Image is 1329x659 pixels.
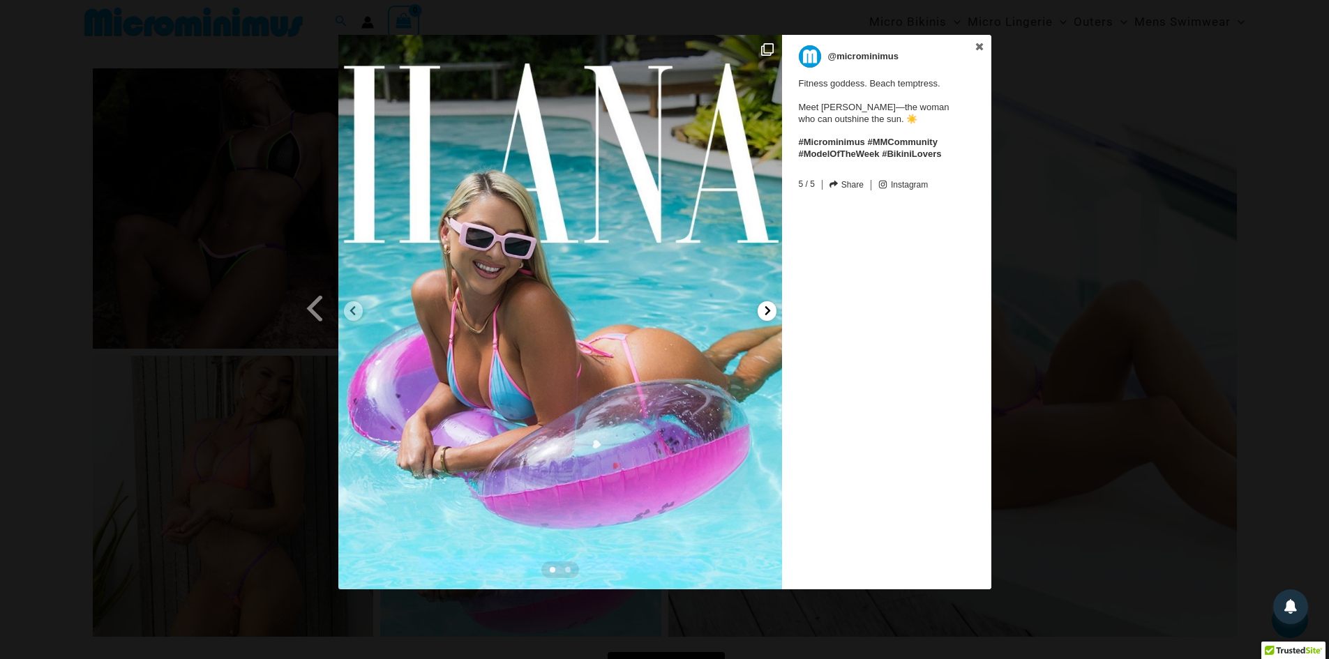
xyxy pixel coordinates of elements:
[799,45,821,68] img: microminimus.jpg
[878,180,928,190] a: Instagram
[882,149,941,159] a: #BikiniLovers
[799,176,815,189] span: 5 / 5
[799,137,865,147] a: #Microminimus
[799,71,966,160] span: Fitness goddess. Beach temptress. Meet [PERSON_NAME]—the woman who can outshine the sun. ☀️
[867,137,937,147] a: #MMCommunity
[799,45,966,68] a: @microminimus
[828,45,899,68] p: @microminimus
[799,149,880,159] a: #ModelOfTheWeek
[338,35,782,589] img: Fitness goddess. Beach temptress.<br> <br> Meet Ilana—the woman who can outshine the sun. ☀️ <br>...
[829,180,864,190] a: Share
